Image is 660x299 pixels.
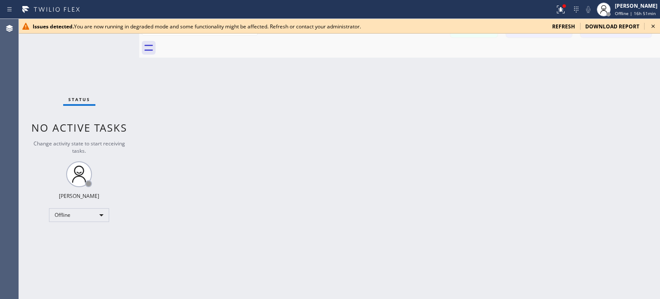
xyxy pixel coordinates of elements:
b: Issues detected. [33,23,74,30]
span: refresh [552,23,575,30]
div: Offline [49,208,109,222]
span: Offline | 16h 51min [615,10,656,16]
div: [PERSON_NAME] [615,2,657,9]
div: [PERSON_NAME] [59,192,99,200]
span: Change activity state to start receiving tasks. [34,140,125,154]
span: No active tasks [31,120,127,135]
span: download report [585,23,639,30]
div: You are now running in degraded mode and some functionality might be affected. Refresh or contact... [33,23,545,30]
button: Mute [582,3,594,15]
span: Status [68,96,90,102]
